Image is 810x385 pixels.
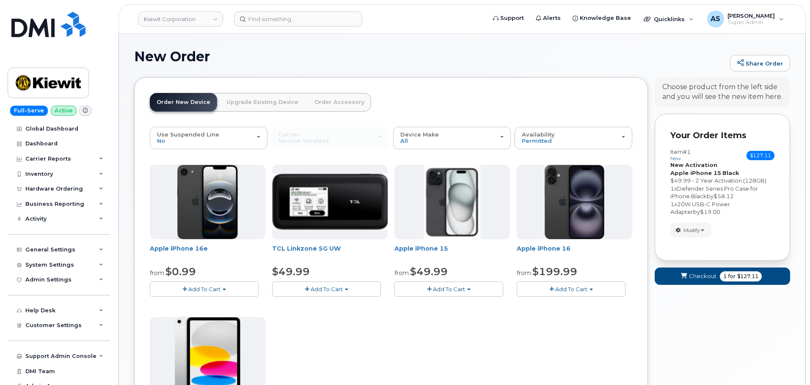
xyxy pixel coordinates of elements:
[311,286,343,292] span: Add To Cart
[670,200,774,216] div: x by
[517,244,632,261] div: Apple iPhone 16
[670,201,730,216] span: 20W USB-C Power Adapter
[670,149,691,161] h3: Item
[394,281,503,296] button: Add To Cart
[670,185,674,192] span: 1
[747,151,774,160] span: $127.11
[730,55,790,72] a: Share Order
[410,265,448,278] span: $49.99
[393,127,511,149] button: Device Make All
[683,148,691,155] span: #1
[272,245,341,252] a: TCL Linkzone 5G UW
[670,223,711,238] button: Modify
[424,165,480,239] img: iphone15.jpg
[272,265,310,278] span: $49.99
[177,165,238,239] img: iphone16e.png
[165,265,196,278] span: $0.99
[272,174,388,229] img: linkzone5g.png
[670,177,774,185] div: $49.99 - 2 Year Activation (128GB)
[272,244,388,261] div: TCL Linkzone 5G UW
[545,165,604,239] img: iphone_16_plus.png
[517,269,531,277] small: from
[308,93,371,112] a: Order Accessory
[727,273,737,280] span: for
[150,244,265,261] div: Apple iPhone 16e
[670,185,758,200] span: Defender Series Pro Case for iPhone Black
[670,129,774,142] p: Your Order Items
[670,156,681,161] small: new
[394,244,510,261] div: Apple iPhone 15
[700,208,720,215] span: $19.00
[670,169,721,176] strong: Apple iPhone 15
[683,227,700,234] span: Modify
[433,286,465,292] span: Add To Cart
[150,281,259,296] button: Add To Cart
[689,272,716,280] span: Checkout
[522,137,552,144] span: Permitted
[157,137,165,144] span: No
[670,185,774,200] div: x by
[670,161,717,168] strong: New Activation
[134,49,726,64] h1: New Order
[272,281,381,296] button: Add To Cart
[157,131,219,138] span: Use Suspended Line
[517,281,625,296] button: Add To Cart
[737,273,758,280] span: $127.11
[394,245,448,252] a: Apple iPhone 15
[662,82,782,102] div: Choose product from the left side and you will see the new item here.
[517,245,570,252] a: Apple iPhone 16
[150,269,164,277] small: from
[150,245,208,252] a: Apple iPhone 16e
[722,169,739,176] strong: Black
[188,286,220,292] span: Add To Cart
[150,127,267,149] button: Use Suspended Line No
[714,193,734,199] span: $58.12
[532,265,577,278] span: $199.99
[515,127,632,149] button: Availability Permitted
[150,93,217,112] a: Order New Device
[723,273,727,280] span: 1
[400,131,439,138] span: Device Make
[670,201,674,208] span: 1
[522,131,555,138] span: Availability
[555,286,587,292] span: Add To Cart
[773,348,804,379] iframe: Messenger Launcher
[394,269,409,277] small: from
[400,137,408,144] span: All
[655,268,790,285] button: Checkout 1 for $127.11
[220,93,305,112] a: Upgrade Existing Device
